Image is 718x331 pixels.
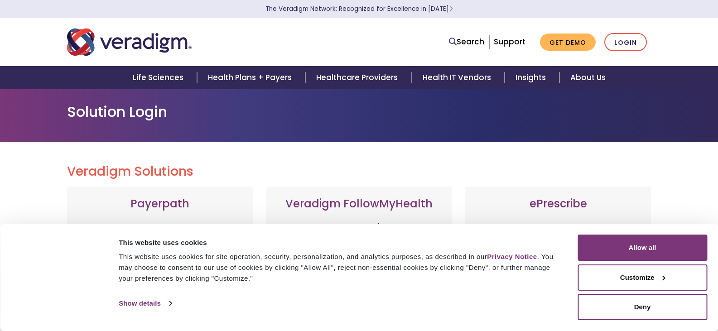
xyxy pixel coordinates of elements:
a: Support [494,36,525,47]
button: Customize [578,264,707,291]
a: Privacy Notice [487,253,537,260]
a: Insights [505,66,559,89]
div: This website uses cookies for site operation, security, personalization, and analytics purposes, ... [119,251,557,284]
a: The Veradigm Network: Recognized for Excellence in [DATE]Learn More [265,5,453,13]
h3: ePrescribe [474,197,642,211]
button: Allow all [578,235,707,261]
p: Web-based, user-friendly solutions that help providers and practice administrators enhance revenu... [76,221,244,317]
p: A comprehensive solution that simplifies prescribing for healthcare providers with features like ... [474,221,642,317]
a: Life Sciences [122,66,197,89]
a: About Us [559,66,617,89]
a: Get Demo [540,34,596,51]
h3: Veradigm FollowMyHealth [275,197,443,211]
a: Health Plans + Payers [197,66,305,89]
img: Veradigm logo [67,27,192,57]
a: Search [449,36,484,48]
h2: Veradigm Solutions [67,164,651,179]
p: Veradigm FollowMyHealth's Mobile Patient Experience enhances patient access via mobile devices, o... [275,221,443,307]
a: Health IT Vendors [412,66,505,89]
h3: Payerpath [76,197,244,211]
h1: Solution Login [67,103,651,120]
a: Show details [119,297,171,310]
span: Learn More [449,5,453,13]
a: Login [604,33,647,52]
button: Deny [578,294,707,320]
a: Healthcare Providers [305,66,411,89]
div: This website uses cookies [119,237,557,248]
